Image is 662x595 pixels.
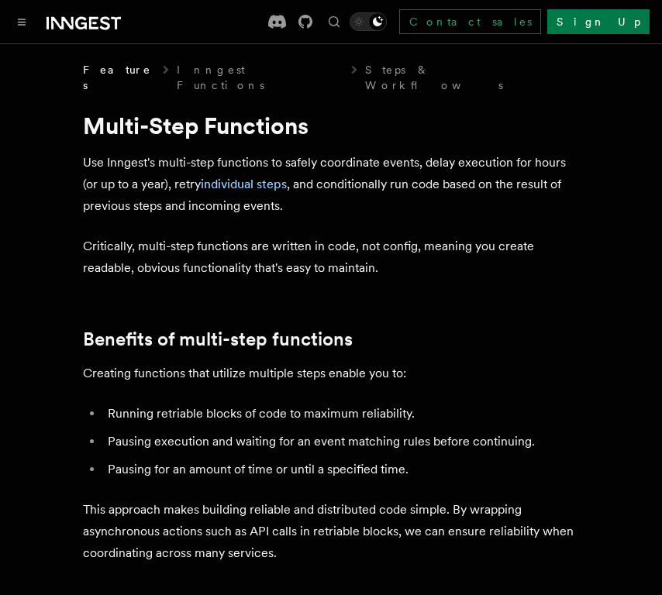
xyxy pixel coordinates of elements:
[103,403,579,425] li: Running retriable blocks of code to maximum reliability.
[201,177,287,191] a: individual steps
[12,12,31,31] button: Toggle navigation
[399,9,541,34] a: Contact sales
[547,9,650,34] a: Sign Up
[83,236,579,279] p: Critically, multi-step functions are written in code, not config, meaning you create readable, ob...
[177,62,343,93] a: Inngest Functions
[325,12,343,31] button: Find something...
[103,431,579,452] li: Pausing execution and waiting for an event matching rules before continuing.
[365,62,579,93] a: Steps & Workflows
[83,62,155,93] span: Features
[83,499,579,564] p: This approach makes building reliable and distributed code simple. By wrapping asynchronous actio...
[83,112,579,139] h1: Multi-Step Functions
[103,459,579,480] li: Pausing for an amount of time or until a specified time.
[83,152,579,217] p: Use Inngest's multi-step functions to safely coordinate events, delay execution for hours (or up ...
[350,12,387,31] button: Toggle dark mode
[83,363,579,384] p: Creating functions that utilize multiple steps enable you to:
[83,328,353,350] a: Benefits of multi-step functions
